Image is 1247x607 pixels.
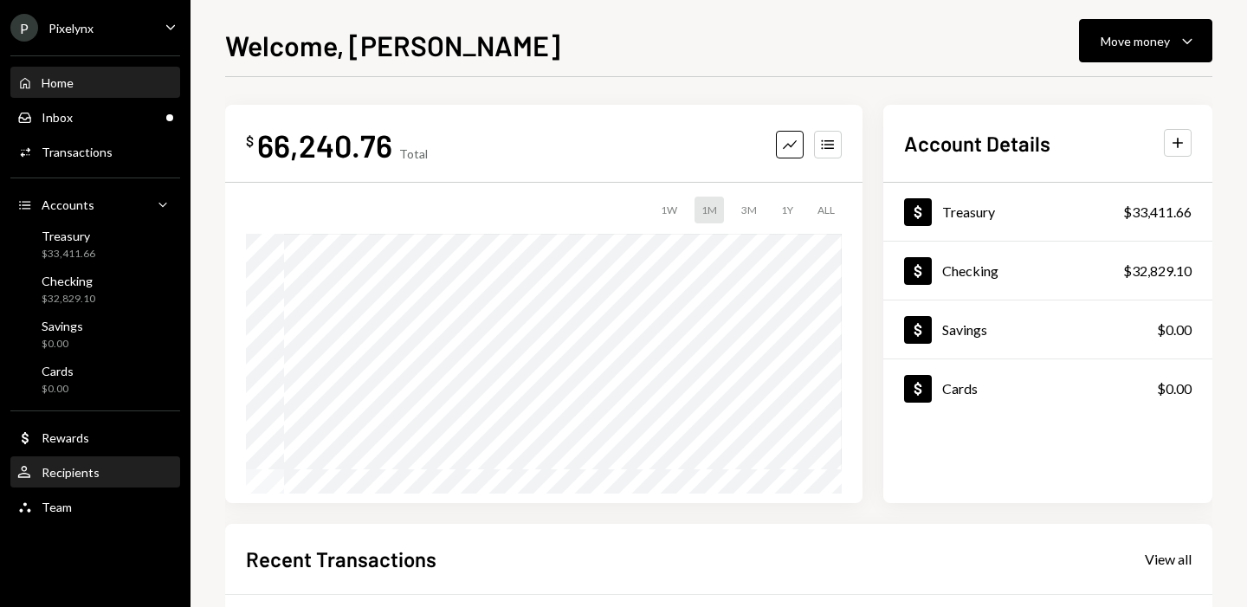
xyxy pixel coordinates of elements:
[48,21,94,36] div: Pixelynx
[42,364,74,378] div: Cards
[1157,378,1192,399] div: $0.00
[1101,32,1170,50] div: Move money
[811,197,842,223] div: ALL
[1145,549,1192,568] a: View all
[1123,261,1192,281] div: $32,829.10
[257,126,392,165] div: 66,240.76
[10,422,180,453] a: Rewards
[1079,19,1212,62] button: Move money
[42,500,72,514] div: Team
[225,28,560,62] h1: Welcome, [PERSON_NAME]
[1157,320,1192,340] div: $0.00
[42,337,83,352] div: $0.00
[942,380,978,397] div: Cards
[246,545,436,573] h2: Recent Transactions
[42,292,95,307] div: $32,829.10
[42,274,95,288] div: Checking
[42,319,83,333] div: Savings
[942,203,995,220] div: Treasury
[42,110,73,125] div: Inbox
[883,300,1212,358] a: Savings$0.00
[10,358,180,400] a: Cards$0.00
[695,197,724,223] div: 1M
[10,14,38,42] div: P
[10,223,180,265] a: Treasury$33,411.66
[774,197,800,223] div: 1Y
[42,465,100,480] div: Recipients
[1145,551,1192,568] div: View all
[904,129,1050,158] h2: Account Details
[654,197,684,223] div: 1W
[42,75,74,90] div: Home
[10,491,180,522] a: Team
[42,229,95,243] div: Treasury
[10,101,180,132] a: Inbox
[942,262,998,279] div: Checking
[42,382,74,397] div: $0.00
[10,189,180,220] a: Accounts
[10,268,180,310] a: Checking$32,829.10
[1123,202,1192,223] div: $33,411.66
[883,359,1212,417] a: Cards$0.00
[399,146,428,161] div: Total
[42,247,95,262] div: $33,411.66
[734,197,764,223] div: 3M
[942,321,987,338] div: Savings
[42,145,113,159] div: Transactions
[42,430,89,445] div: Rewards
[10,456,180,488] a: Recipients
[883,242,1212,300] a: Checking$32,829.10
[883,183,1212,241] a: Treasury$33,411.66
[246,132,254,150] div: $
[42,197,94,212] div: Accounts
[10,313,180,355] a: Savings$0.00
[10,136,180,167] a: Transactions
[10,67,180,98] a: Home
